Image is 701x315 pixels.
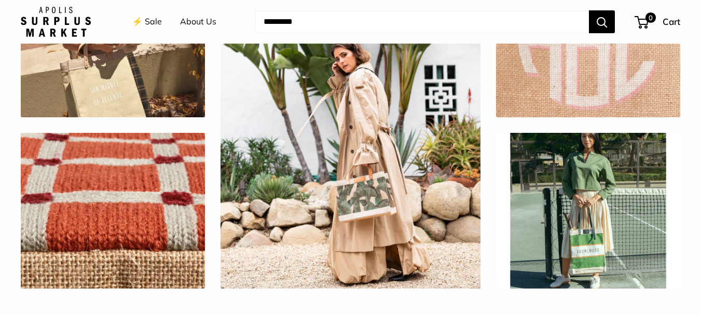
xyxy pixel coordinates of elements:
span: Cart [663,16,680,27]
a: ⚡️ Sale [132,14,162,30]
button: Search [589,10,615,33]
input: Search... [255,10,589,33]
a: About Us [180,14,216,30]
span: 0 [645,12,656,23]
a: 0 Cart [636,13,680,30]
img: Apolis: Surplus Market [21,7,91,37]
